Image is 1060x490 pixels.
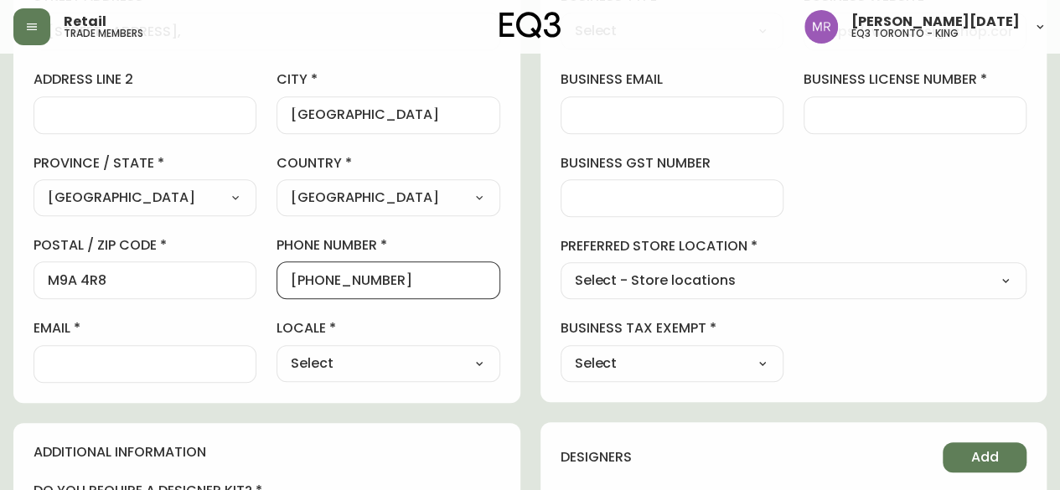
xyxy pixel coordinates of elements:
label: business license number [804,70,1026,89]
button: Add [943,442,1026,472]
label: country [277,154,499,173]
span: Add [971,448,999,467]
img: logo [499,12,561,39]
h4: additional information [34,443,500,462]
label: preferred store location [561,237,1027,255]
label: phone number [277,236,499,255]
span: Retail [64,15,106,28]
h5: trade members [64,28,143,39]
label: business email [561,70,783,89]
label: province / state [34,154,256,173]
label: business tax exempt [561,319,783,338]
img: 433a7fc21d7050a523c0a08e44de74d9 [804,10,838,44]
h4: designers [561,448,632,467]
label: city [277,70,499,89]
h5: eq3 toronto - king [851,28,959,39]
label: postal / zip code [34,236,256,255]
label: locale [277,319,499,338]
label: email [34,319,256,338]
span: [PERSON_NAME][DATE] [851,15,1020,28]
label: address line 2 [34,70,256,89]
label: business gst number [561,154,783,173]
